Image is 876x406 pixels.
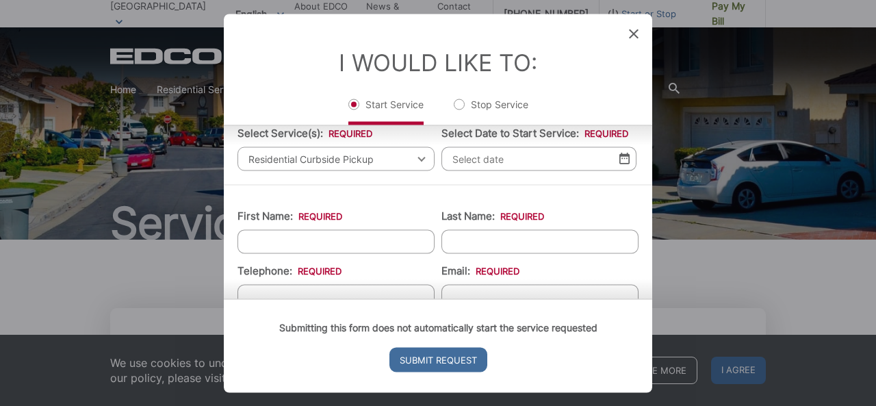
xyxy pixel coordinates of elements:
[454,97,528,125] label: Stop Service
[441,210,544,222] label: Last Name:
[441,264,519,277] label: Email:
[237,264,342,277] label: Telephone:
[339,48,537,76] label: I Would Like To:
[348,97,424,125] label: Start Service
[619,153,630,164] img: Select date
[441,147,636,170] input: Select date
[237,210,342,222] label: First Name:
[389,347,487,372] input: Submit Request
[237,147,435,170] span: Residential Curbside Pickup
[279,321,597,333] strong: Submitting this form does not automatically start the service requested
